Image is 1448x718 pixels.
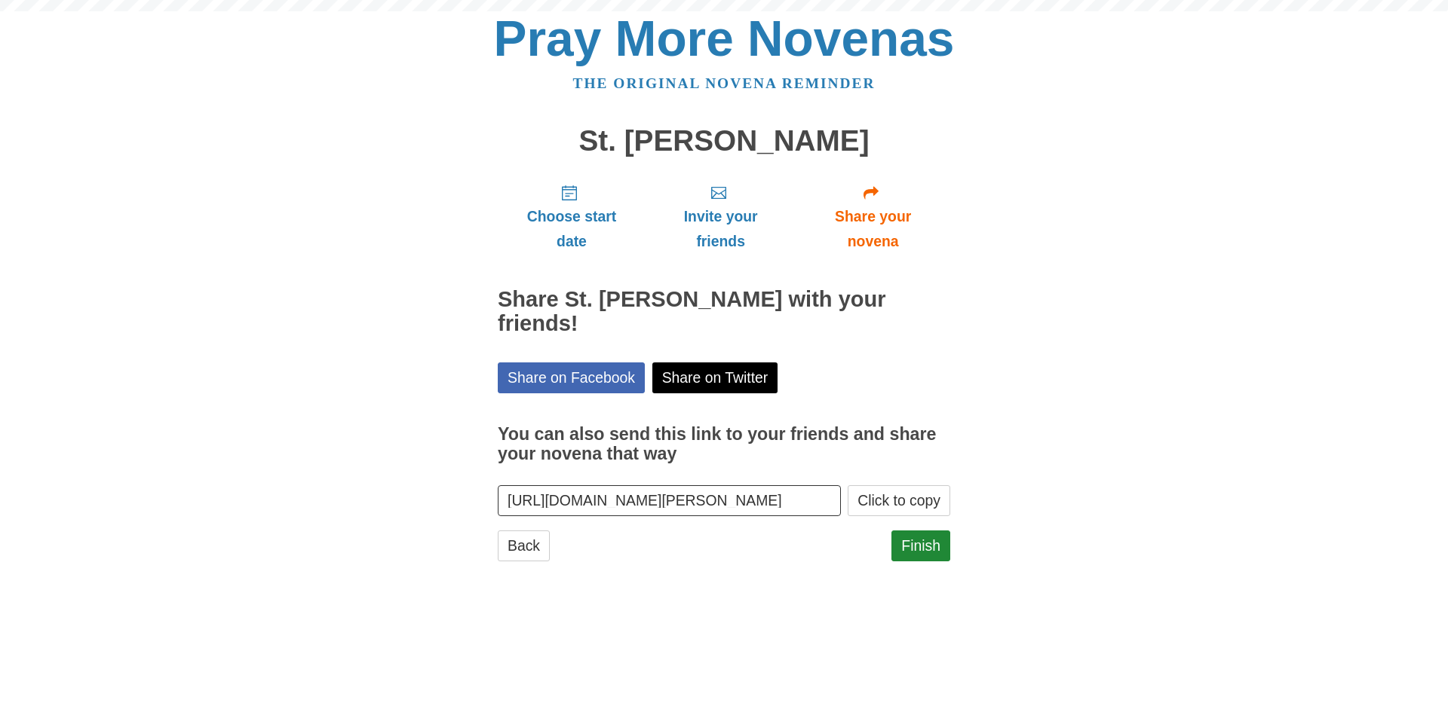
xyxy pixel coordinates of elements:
[646,172,796,261] a: Invite your friends
[848,485,950,516] button: Click to copy
[498,425,950,463] h3: You can also send this link to your friends and share your novena that way
[494,11,955,66] a: Pray More Novenas
[498,288,950,336] h2: Share St. [PERSON_NAME] with your friends!
[498,172,646,261] a: Choose start date
[573,75,876,91] a: The original novena reminder
[498,125,950,157] h1: St. [PERSON_NAME]
[661,204,781,254] span: Invite your friends
[652,362,778,393] a: Share on Twitter
[513,204,630,254] span: Choose start date
[891,530,950,561] a: Finish
[498,362,645,393] a: Share on Facebook
[498,530,550,561] a: Back
[811,204,935,254] span: Share your novena
[796,172,950,261] a: Share your novena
